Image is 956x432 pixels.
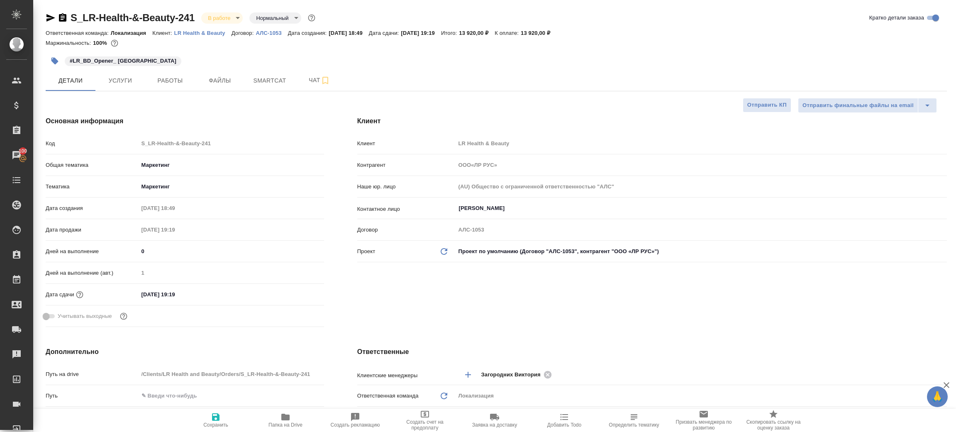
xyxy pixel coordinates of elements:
button: Open [942,374,944,376]
span: Smartcat [250,76,290,86]
button: Отправить КП [743,98,791,112]
button: Отправить финальные файлы на email [798,98,918,113]
svg: Подписаться [320,76,330,85]
p: Локализация [111,30,153,36]
input: Пустое поле [456,224,947,236]
p: Итого: [441,30,459,36]
a: АЛС-1053 [256,29,288,36]
button: Добавить менеджера [458,365,478,385]
span: Отправить финальные файлы на email [802,101,914,110]
input: Пустое поле [456,181,947,193]
p: Договор [357,226,456,234]
p: [DATE] 19:19 [401,30,441,36]
h4: Дополнительно [46,347,324,357]
p: 13 920,00 ₽ [459,30,495,36]
input: Пустое поле [139,202,211,214]
p: Дата создания [46,204,139,212]
p: 13 920,00 ₽ [521,30,556,36]
p: Клиент: [152,30,174,36]
p: Тематика [46,183,139,191]
button: Open [942,207,944,209]
button: Выбери, если сб и вс нужно считать рабочими днями для выполнения заказа. [118,311,129,322]
span: Сохранить [203,422,228,428]
button: Скопировать ссылку для ЯМессенджера [46,13,56,23]
button: 0.00 RUB; [109,38,120,49]
button: Нормальный [254,15,291,22]
h4: Основная информация [46,116,324,126]
div: Проект по умолчанию (Договор "АЛС-1053", контрагент "ООО «ЛР РУС»") [456,244,947,259]
p: Контрагент [357,161,456,169]
button: Добавить тэг [46,52,64,70]
button: Определить тематику [599,409,669,432]
input: ✎ Введи что-нибудь [139,245,324,257]
button: Скопировать ссылку [58,13,68,23]
span: Чат [300,75,339,85]
span: Файлы [200,76,240,86]
button: Доп статусы указывают на важность/срочность заказа [306,12,317,23]
p: Клиент [357,139,456,148]
input: Пустое поле [456,137,947,149]
button: Заявка на доставку [460,409,529,432]
a: S_LR-Health-&-Beauty-241 [71,12,195,23]
button: В работе [205,15,233,22]
h4: Клиент [357,116,947,126]
span: 🙏 [930,388,944,405]
p: Ответственная команда [357,392,419,400]
span: Заявка на доставку [472,422,517,428]
div: Загородних Виктория [481,369,554,380]
div: В работе [201,12,243,24]
p: Дата сдачи [46,290,74,299]
a: LR Health & Beauty [174,29,232,36]
p: К оплате: [495,30,521,36]
span: Отправить КП [747,100,787,110]
div: split button [798,98,937,113]
input: Пустое поле [139,137,324,149]
div: Локализация [456,389,947,403]
span: 100 [14,147,32,155]
span: Определить тематику [609,422,659,428]
span: Добавить Todo [547,422,581,428]
button: 🙏 [927,386,948,407]
input: Пустое поле [139,267,324,279]
span: Услуги [100,76,140,86]
p: LR Health & Beauty [174,30,232,36]
button: Скопировать ссылку на оценку заказа [739,409,808,432]
p: Дата продажи [46,226,139,234]
span: Скопировать ссылку на оценку заказа [744,419,803,431]
div: В работе [249,12,301,24]
button: Создать рекламацию [320,409,390,432]
div: Маркетинг [139,158,324,172]
p: 100% [93,40,109,46]
p: Дата создания: [288,30,329,36]
p: Путь на drive [46,370,139,378]
button: Создать счет на предоплату [390,409,460,432]
span: Работы [150,76,190,86]
div: Маркетинг [139,180,324,194]
p: Проект [357,247,376,256]
p: Дней на выполнение (авт.) [46,269,139,277]
button: Добавить Todo [529,409,599,432]
p: АЛС-1053 [256,30,288,36]
span: Призвать менеджера по развитию [674,419,734,431]
span: Кратко детали заказа [869,14,924,22]
input: Пустое поле [456,159,947,171]
p: Общая тематика [46,161,139,169]
span: Создать счет на предоплату [395,419,455,431]
p: Дата сдачи: [369,30,401,36]
input: Пустое поле [139,368,324,380]
span: Папка на Drive [268,422,302,428]
p: Дней на выполнение [46,247,139,256]
p: Путь [46,392,139,400]
p: Наше юр. лицо [357,183,456,191]
button: Папка на Drive [251,409,320,432]
input: ✎ Введи что-нибудь [139,390,324,402]
p: Клиентские менеджеры [357,371,456,380]
button: Сохранить [181,409,251,432]
p: Контактное лицо [357,205,456,213]
p: Маржинальность: [46,40,93,46]
p: Код [46,139,139,148]
p: #LR_BD_Opener_ [GEOGRAPHIC_DATA] [70,57,176,65]
input: ✎ Введи что-нибудь [139,288,211,300]
button: Призвать менеджера по развитию [669,409,739,432]
span: Загородних Виктория [481,371,546,379]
